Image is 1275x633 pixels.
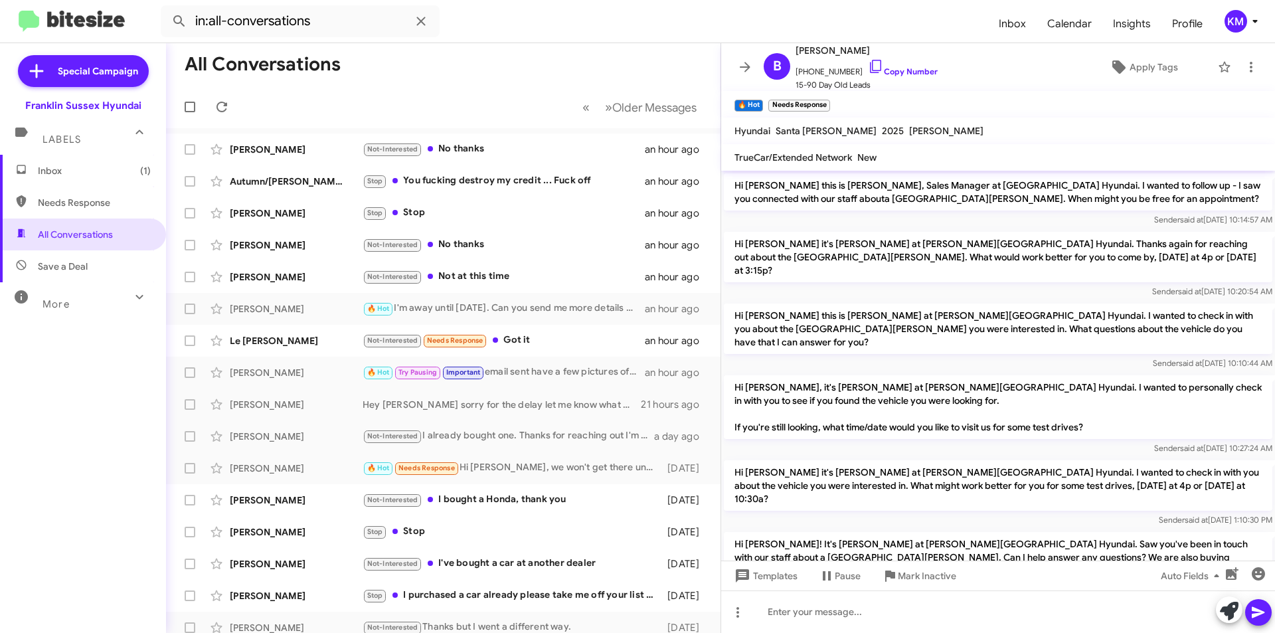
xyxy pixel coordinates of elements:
button: Next [597,94,705,121]
span: Not-Interested [367,496,418,504]
div: Stop [363,524,661,539]
span: said at [1180,215,1203,225]
span: Sender [DATE] 10:27:24 AM [1154,443,1272,453]
div: Franklin Sussex Hyundai [25,99,141,112]
div: [DATE] [661,525,710,539]
p: Hi [PERSON_NAME], it's [PERSON_NAME] at [PERSON_NAME][GEOGRAPHIC_DATA] Hyundai. I wanted to perso... [724,375,1272,439]
span: Needs Response [398,464,455,472]
span: Inbox [38,164,151,177]
span: Sender [DATE] 10:10:44 AM [1153,358,1272,368]
div: [PERSON_NAME] [230,525,363,539]
div: [PERSON_NAME] [230,238,363,252]
span: said at [1178,286,1201,296]
span: 🔥 Hot [367,304,390,313]
span: Templates [732,564,798,588]
div: [DATE] [661,557,710,571]
button: Templates [721,564,808,588]
span: said at [1179,358,1202,368]
span: Needs Response [427,336,483,345]
span: 15-90 Day Old Leads [796,78,938,92]
span: Mark Inactive [898,564,956,588]
div: an hour ago [645,143,710,156]
div: an hour ago [645,238,710,252]
div: I already bought one. Thanks for reaching out I'm set. [363,428,654,444]
span: More [42,298,70,310]
div: an hour ago [645,270,710,284]
div: I'm away until [DATE]. Can you send me more details with the included options [363,301,645,316]
span: TrueCar/Extended Network [734,151,852,163]
button: KM [1213,10,1260,33]
span: Stop [367,591,383,600]
div: an hour ago [645,302,710,316]
span: [PHONE_NUMBER] [796,58,938,78]
span: Inbox [988,5,1037,43]
div: Not at this time [363,269,645,284]
span: Special Campaign [58,64,138,78]
div: Autumn/[PERSON_NAME] [230,175,363,188]
div: [PERSON_NAME] [230,302,363,316]
span: Hyundai [734,125,770,137]
span: Sender [DATE] 1:10:30 PM [1159,515,1272,525]
span: Auto Fields [1161,564,1225,588]
small: Needs Response [768,100,829,112]
span: Apply Tags [1130,55,1178,79]
button: Mark Inactive [871,564,967,588]
span: Important [446,368,481,377]
span: said at [1180,443,1203,453]
div: [PERSON_NAME] [230,462,363,475]
p: Hi [PERSON_NAME]! It's [PERSON_NAME] at [PERSON_NAME][GEOGRAPHIC_DATA] Hyundai. Saw you've been i... [724,532,1272,583]
span: Older Messages [612,100,697,115]
p: Hi [PERSON_NAME] this is [PERSON_NAME], Sales Manager at [GEOGRAPHIC_DATA] Hyundai. I wanted to f... [724,173,1272,211]
div: Got it [363,333,645,348]
span: Sender [DATE] 10:20:54 AM [1152,286,1272,296]
span: Save a Deal [38,260,88,273]
div: Le [PERSON_NAME] [230,334,363,347]
div: [PERSON_NAME] [230,398,363,411]
small: 🔥 Hot [734,100,763,112]
span: B [773,56,782,77]
button: Pause [808,564,871,588]
div: [PERSON_NAME] [230,494,363,507]
div: No thanks [363,237,645,252]
div: I bought a Honda, thank you [363,492,661,507]
span: Not-Interested [367,145,418,153]
a: Insights [1102,5,1161,43]
span: [PERSON_NAME] [796,43,938,58]
span: Not-Interested [367,240,418,249]
div: Stop [363,205,645,221]
span: Stop [367,177,383,185]
div: an hour ago [645,175,710,188]
span: Santa [PERSON_NAME] [776,125,877,137]
div: [DATE] [661,589,710,602]
span: 🔥 Hot [367,464,390,472]
span: Not-Interested [367,623,418,632]
span: Not-Interested [367,336,418,345]
div: Hi [PERSON_NAME], we won't get there until 2:30 just to give you a heads up [363,460,661,476]
a: Copy Number [868,66,938,76]
div: [PERSON_NAME] [230,557,363,571]
div: You fucking destroy my credit ... Fuck off [363,173,645,189]
span: Not-Interested [367,272,418,281]
button: Previous [574,94,598,121]
div: an hour ago [645,334,710,347]
div: an hour ago [645,366,710,379]
div: an hour ago [645,207,710,220]
div: [DATE] [661,462,710,475]
a: Profile [1161,5,1213,43]
a: Calendar [1037,5,1102,43]
p: Hi [PERSON_NAME] it's [PERSON_NAME] at [PERSON_NAME][GEOGRAPHIC_DATA] Hyundai. I wanted to check ... [724,460,1272,511]
span: 2025 [882,125,904,137]
nav: Page navigation example [575,94,705,121]
span: [PERSON_NAME] [909,125,983,137]
div: [PERSON_NAME] [230,589,363,602]
span: Pause [835,564,861,588]
div: [PERSON_NAME] [230,270,363,284]
p: Hi [PERSON_NAME] this is [PERSON_NAME] at [PERSON_NAME][GEOGRAPHIC_DATA] Hyundai. I wanted to che... [724,304,1272,354]
span: Stop [367,527,383,536]
span: Stop [367,209,383,217]
span: Labels [42,134,81,145]
div: [PERSON_NAME] [230,366,363,379]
